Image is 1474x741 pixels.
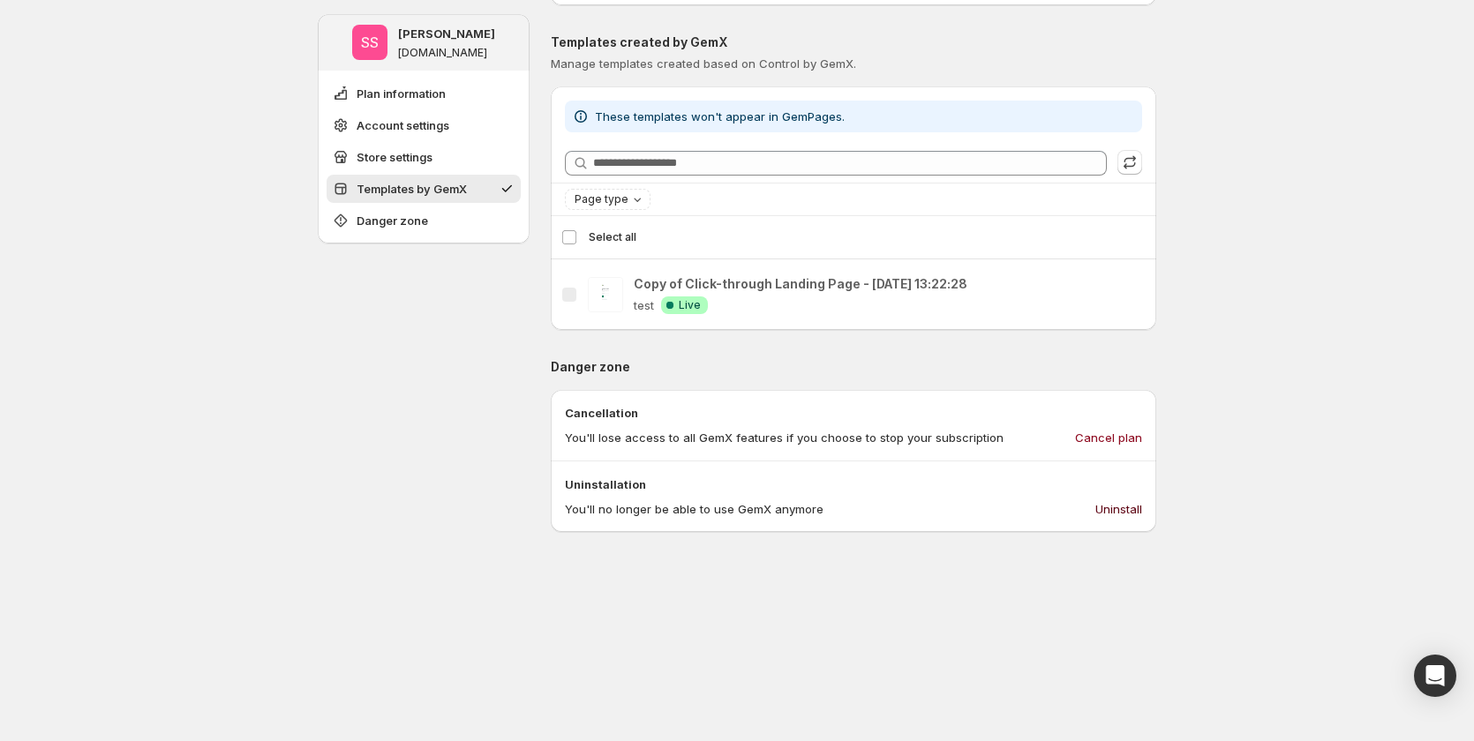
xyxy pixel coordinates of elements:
button: Templates by GemX [327,175,521,203]
button: Page type [566,190,650,209]
span: Live [679,298,701,312]
p: You'll lose access to all GemX features if you choose to stop your subscription [565,429,1004,446]
p: [PERSON_NAME] [398,25,495,42]
span: These templates won't appear in GemPages. [595,109,845,123]
span: Store settings [357,148,432,166]
p: Cancellation [565,404,1142,422]
button: Uninstall [1085,495,1153,523]
span: Page type [575,192,628,206]
div: Open Intercom Messenger [1414,655,1456,697]
p: You'll no longer be able to use GemX anymore [565,500,823,518]
p: Danger zone [551,358,1156,376]
p: Uninstallation [565,475,1142,493]
span: Manage templates created based on Control by GemX. [551,56,856,71]
img: Copy of Click-through Landing Page - May 2, 13:22:28 [588,277,623,312]
p: test [634,296,654,314]
text: SS [361,34,379,51]
button: Account settings [327,111,521,139]
button: Plan information [327,79,521,108]
p: Templates created by GemX [551,34,1156,51]
span: Templates by GemX [357,180,467,198]
button: Store settings [327,143,521,171]
span: Select all [589,230,636,244]
p: [DOMAIN_NAME] [398,46,487,60]
button: Cancel plan [1064,423,1153,452]
span: Sandy Sandy [352,25,387,60]
span: Account settings [357,116,449,134]
button: Danger zone [327,206,521,235]
span: Danger zone [357,212,428,229]
span: Uninstall [1095,500,1142,518]
p: Copy of Click-through Landing Page - [DATE] 13:22:28 [634,275,967,293]
span: Plan information [357,85,446,102]
span: Cancel plan [1075,429,1142,446]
